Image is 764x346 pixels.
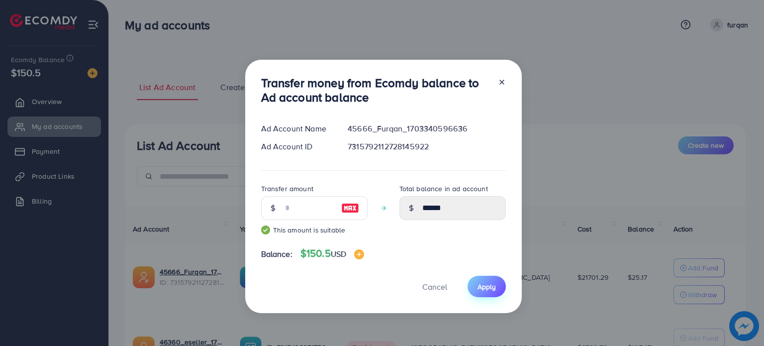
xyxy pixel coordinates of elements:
[261,248,292,260] span: Balance:
[253,141,340,152] div: Ad Account ID
[340,141,513,152] div: 7315792112728145922
[410,276,460,297] button: Cancel
[261,226,270,234] img: guide
[300,247,364,260] h4: $150.5
[261,225,368,235] small: This amount is suitable
[468,276,506,297] button: Apply
[331,248,346,259] span: USD
[477,282,496,292] span: Apply
[354,249,364,259] img: image
[422,281,447,292] span: Cancel
[261,76,490,105] h3: Transfer money from Ecomdy balance to Ad account balance
[341,202,359,214] img: image
[261,184,313,194] label: Transfer amount
[253,123,340,134] div: Ad Account Name
[340,123,513,134] div: 45666_Furqan_1703340596636
[399,184,488,194] label: Total balance in ad account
